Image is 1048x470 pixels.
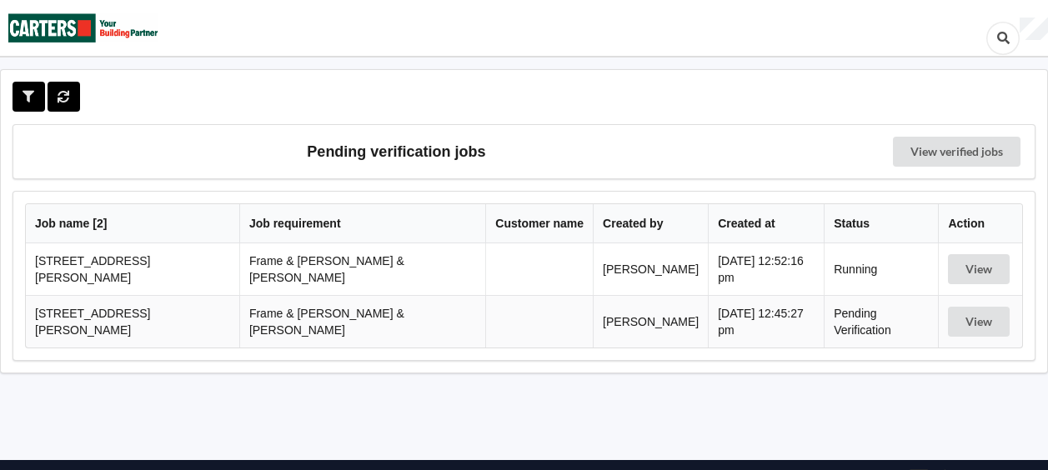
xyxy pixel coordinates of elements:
td: Running [824,243,938,295]
td: Pending Verification [824,295,938,347]
img: Carters [8,1,158,55]
a: View verified jobs [893,137,1020,167]
a: View [948,262,1013,276]
td: Frame & [PERSON_NAME] & [PERSON_NAME] [239,243,485,295]
td: [PERSON_NAME] [593,295,708,347]
th: Created by [593,204,708,243]
th: Action [938,204,1022,243]
th: Created at [708,204,824,243]
td: [PERSON_NAME] [593,243,708,295]
div: User Profile [1020,17,1048,41]
button: View [948,254,1010,284]
td: [DATE] 12:45:27 pm [708,295,824,347]
td: [DATE] 12:52:16 pm [708,243,824,295]
td: [STREET_ADDRESS][PERSON_NAME] [26,295,239,347]
th: Job name [ 2 ] [26,204,239,243]
td: [STREET_ADDRESS][PERSON_NAME] [26,243,239,295]
a: View [948,315,1013,328]
h3: Pending verification jobs [25,137,768,167]
button: View [948,307,1010,337]
td: Frame & [PERSON_NAME] & [PERSON_NAME] [239,295,485,347]
th: Status [824,204,938,243]
th: Job requirement [239,204,485,243]
th: Customer name [485,204,593,243]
